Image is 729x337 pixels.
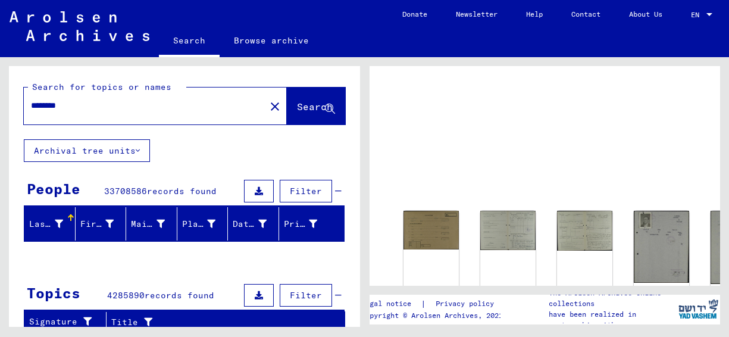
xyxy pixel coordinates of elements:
[558,285,611,300] a: DocID: 79266629 ([PERSON_NAME])
[80,214,129,233] div: First Name
[131,214,180,233] div: Maiden Name
[549,309,676,330] p: have been realized in partnership with
[290,290,322,301] span: Filter
[107,290,145,301] span: 4285890
[233,214,281,233] div: Date of Birth
[481,285,534,300] a: DocID: 79266629 ([PERSON_NAME])
[76,207,127,241] mat-header-cell: First Name
[280,180,332,202] button: Filter
[147,186,217,196] span: records found
[145,290,214,301] span: records found
[10,11,149,41] img: Arolsen_neg.svg
[263,94,287,118] button: Clear
[80,218,114,230] div: First Name
[284,218,318,230] div: Prisoner #
[104,186,147,196] span: 33708586
[426,298,508,310] a: Privacy policy
[404,285,458,300] a: DocID: 79266628 ([PERSON_NAME])
[131,218,165,230] div: Maiden Name
[29,218,63,230] div: Last Name
[287,88,345,124] button: Search
[32,82,171,92] mat-label: Search for topics or names
[182,214,231,233] div: Place of Birth
[126,207,177,241] mat-header-cell: Maiden Name
[280,284,332,307] button: Filter
[284,214,333,233] div: Prisoner #
[634,211,689,283] img: 001.jpg
[111,313,333,332] div: Title
[27,282,80,304] div: Topics
[111,316,321,329] div: Title
[24,207,76,241] mat-header-cell: Last Name
[297,101,333,113] span: Search
[361,298,421,310] a: Legal notice
[480,211,536,250] img: 001.jpg
[676,294,721,324] img: yv_logo.png
[220,26,323,55] a: Browse archive
[635,285,689,300] a: DocID: 79266630 ([PERSON_NAME])
[29,313,109,332] div: Signature
[29,316,97,328] div: Signature
[24,139,150,162] button: Archival tree units
[228,207,279,241] mat-header-cell: Date of Birth
[403,211,459,249] img: 001.jpg
[557,211,612,251] img: 002.jpg
[691,11,704,19] span: EN
[233,218,267,230] div: Date of Birth
[268,99,282,114] mat-icon: close
[361,298,508,310] div: |
[279,207,344,241] mat-header-cell: Prisoner #
[182,218,216,230] div: Place of Birth
[29,214,78,233] div: Last Name
[290,186,322,196] span: Filter
[361,310,508,321] p: Copyright © Arolsen Archives, 2021
[27,178,80,199] div: People
[159,26,220,57] a: Search
[177,207,229,241] mat-header-cell: Place of Birth
[549,288,676,309] p: The Arolsen Archives online collections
